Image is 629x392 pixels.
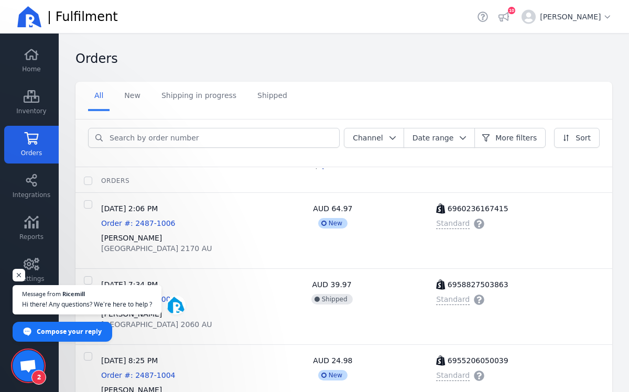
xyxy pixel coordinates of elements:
[436,370,484,381] button: Standard
[448,203,508,214] p: 6960236167415
[508,7,515,14] div: 10
[436,294,484,305] button: Standard
[75,50,118,67] h2: Orders
[540,12,612,22] span: [PERSON_NAME]
[448,279,508,290] p: 6958827503863
[475,9,490,24] a: Helpdesk
[17,4,42,29] img: Ricemill Logo
[22,291,61,297] span: Message from
[101,219,175,227] span: Order #: 2487-1006
[448,355,508,366] p: 6955206050039
[19,233,44,241] span: Reports
[16,107,46,115] span: Inventory
[316,167,318,169] span: incompleted
[311,294,353,304] span: Shipped
[344,128,404,148] button: Channel
[101,355,175,366] span: [DATE] 8:25 PM
[318,370,348,380] span: New
[155,82,243,111] a: Shipping in progress
[21,149,42,157] span: Orders
[101,279,175,290] span: [DATE] 7:34 PM
[101,177,129,184] span: Orders
[313,355,352,366] span: AUD 24.98
[496,9,511,24] button: 10
[118,82,147,111] a: New
[413,134,454,142] span: Date range
[101,218,175,228] a: Order #: 2487-1006
[88,82,110,111] a: All
[101,203,175,214] span: [DATE] 2:06 PM
[517,5,616,28] button: [PERSON_NAME]
[436,218,470,229] span: Standard
[22,299,152,309] span: Hi there! Any questions? We’re here to help ?
[353,134,383,142] span: Channel
[554,128,600,148] button: Sort
[47,8,118,25] span: | Fulfilment
[62,291,85,297] span: Ricemill
[18,275,44,283] span: Settings
[101,371,175,379] span: Order #: 2487-1004
[251,82,294,111] a: Shipped
[404,128,475,148] button: Date range
[312,279,352,290] span: AUD 39.97
[101,233,162,243] span: [PERSON_NAME]
[495,133,537,143] span: More filters
[101,370,175,380] a: Order #: 2487-1004
[474,128,546,148] button: More filters
[103,128,339,147] input: Search by order number
[37,322,102,341] span: Compose your reply
[31,370,46,385] span: 2
[22,65,40,73] span: Home
[13,191,50,199] span: Integrations
[322,167,324,169] span: incompleted
[576,133,591,143] span: Sort
[436,370,470,381] span: Standard
[436,294,470,305] span: Standard
[436,218,484,229] button: Standard
[318,218,348,228] span: New
[313,203,352,214] span: AUD 64.97
[13,350,44,382] a: Open chat
[101,243,212,254] span: [GEOGRAPHIC_DATA] 2170 AU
